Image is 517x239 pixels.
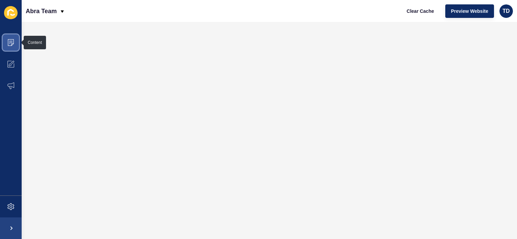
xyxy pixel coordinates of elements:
[502,8,510,15] span: TD
[407,8,434,15] span: Clear Cache
[445,4,494,18] button: Preview Website
[28,40,42,45] div: Content
[401,4,440,18] button: Clear Cache
[26,3,57,20] p: Abra Team
[451,8,488,15] span: Preview Website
